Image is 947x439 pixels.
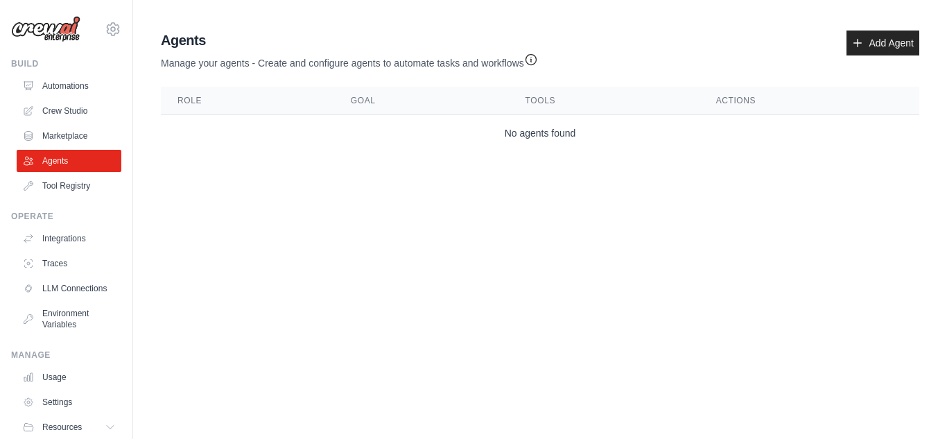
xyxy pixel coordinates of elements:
a: Integrations [17,227,121,250]
iframe: Chat Widget [878,372,947,439]
a: Settings [17,391,121,413]
a: Environment Variables [17,302,121,336]
a: Tool Registry [17,175,121,197]
a: Add Agent [846,31,919,55]
a: Agents [17,150,121,172]
div: Manage [11,350,121,361]
a: Crew Studio [17,100,121,122]
h2: Agents [161,31,538,50]
a: Automations [17,75,121,97]
td: No agents found [161,115,919,152]
div: Build [11,58,121,69]
a: LLM Connections [17,277,121,300]
div: Operate [11,211,121,222]
img: Logo [11,16,80,42]
th: Tools [509,87,700,115]
span: Resources [42,422,82,433]
a: Usage [17,366,121,388]
a: Traces [17,252,121,275]
button: Resources [17,416,121,438]
a: Marketplace [17,125,121,147]
p: Manage your agents - Create and configure agents to automate tasks and workflows [161,50,538,70]
th: Actions [700,87,919,115]
th: Goal [334,87,509,115]
th: Role [161,87,334,115]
